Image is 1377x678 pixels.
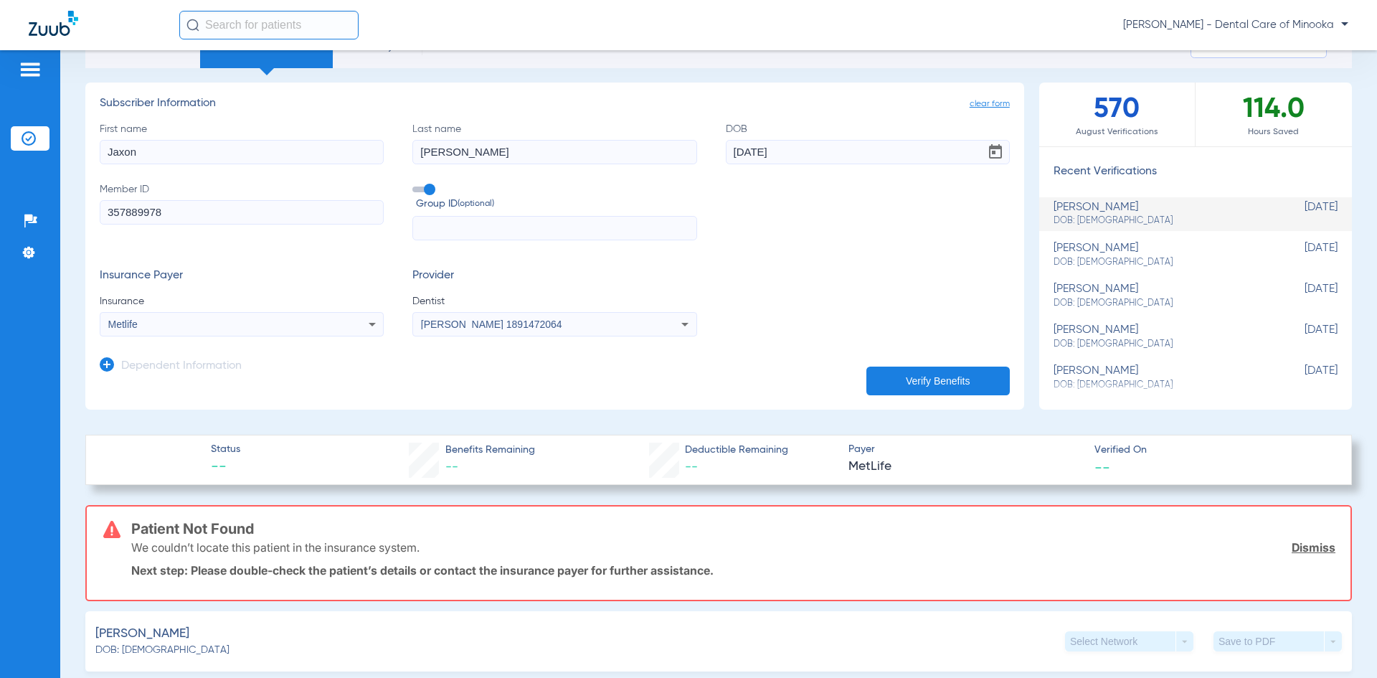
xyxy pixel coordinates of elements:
[95,643,229,658] span: DOB: [DEMOGRAPHIC_DATA]
[100,200,384,225] input: Member ID
[1054,242,1266,268] div: [PERSON_NAME]
[1039,125,1195,139] span: August Verifications
[1266,283,1338,309] span: [DATE]
[103,521,120,538] img: error-icon
[421,319,562,330] span: [PERSON_NAME] 1891472064
[1054,201,1266,227] div: [PERSON_NAME]
[1196,125,1352,139] span: Hours Saved
[970,97,1010,111] span: clear form
[1054,338,1266,351] span: DOB: [DEMOGRAPHIC_DATA]
[1054,324,1266,350] div: [PERSON_NAME]
[412,294,696,309] span: Dentist
[108,319,138,330] span: Metlife
[1266,242,1338,268] span: [DATE]
[1054,283,1266,309] div: [PERSON_NAME]
[412,140,696,164] input: Last name
[458,197,494,212] small: (optional)
[100,97,1010,111] h3: Subscriber Information
[445,443,535,458] span: Benefits Remaining
[445,461,458,474] span: --
[412,269,696,283] h3: Provider
[211,458,240,478] span: --
[981,138,1010,166] button: Open calendar
[848,442,1082,457] span: Payer
[211,442,240,457] span: Status
[1054,215,1266,227] span: DOB: [DEMOGRAPHIC_DATA]
[179,11,359,39] input: Search for patients
[100,182,384,241] label: Member ID
[100,140,384,164] input: First name
[1266,364,1338,391] span: [DATE]
[131,522,1335,536] h3: Patient Not Found
[685,443,788,458] span: Deductible Remaining
[29,11,78,36] img: Zuub Logo
[100,294,384,309] span: Insurance
[1039,83,1196,146] div: 570
[1292,540,1335,555] a: Dismiss
[1196,83,1352,146] div: 114.0
[1054,364,1266,391] div: [PERSON_NAME]
[131,540,420,555] p: We couldn’t locate this patient in the insurance system.
[1054,297,1266,310] span: DOB: [DEMOGRAPHIC_DATA]
[412,122,696,164] label: Last name
[416,197,696,212] span: Group ID
[726,122,1010,164] label: DOB
[1054,379,1266,392] span: DOB: [DEMOGRAPHIC_DATA]
[1039,165,1352,179] h3: Recent Verifications
[121,359,242,374] h3: Dependent Information
[866,367,1010,395] button: Verify Benefits
[1094,443,1328,458] span: Verified On
[1123,18,1348,32] span: [PERSON_NAME] - Dental Care of Minooka
[1266,201,1338,227] span: [DATE]
[1266,324,1338,350] span: [DATE]
[848,458,1082,476] span: MetLife
[726,140,1010,164] input: DOBOpen calendar
[19,61,42,78] img: hamburger-icon
[1094,459,1110,474] span: --
[100,122,384,164] label: First name
[685,461,698,474] span: --
[131,563,1335,578] p: Next step: Please double-check the patient’s details or contact the insurance payer for further a...
[100,269,384,283] h3: Insurance Payer
[186,19,199,32] img: Search Icon
[1054,256,1266,269] span: DOB: [DEMOGRAPHIC_DATA]
[95,625,189,643] span: [PERSON_NAME]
